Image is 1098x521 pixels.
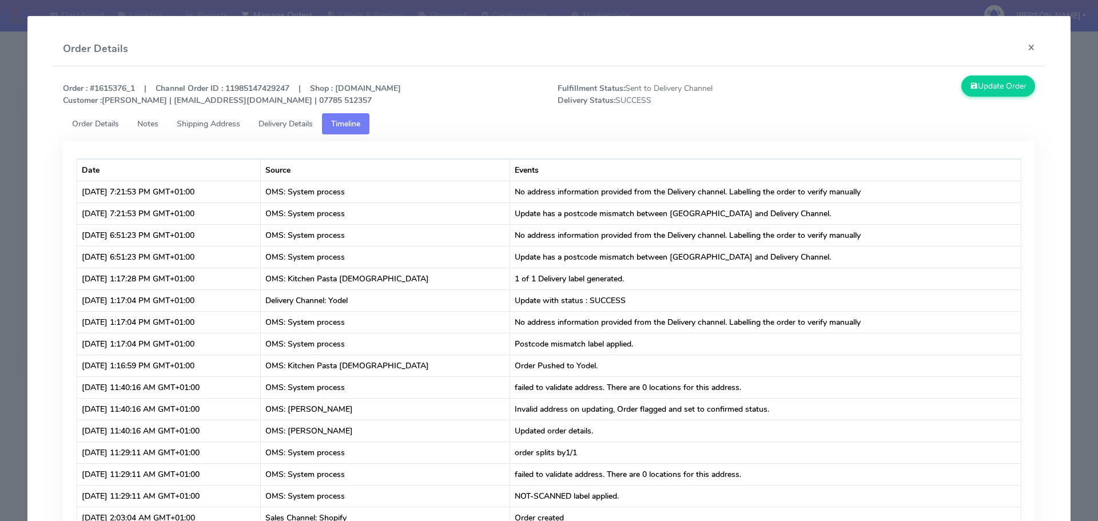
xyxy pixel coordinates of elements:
th: Source [261,159,510,181]
td: OMS: System process [261,202,510,224]
span: Notes [137,118,158,129]
td: failed to validate address. There are 0 locations for this address. [510,376,1021,398]
td: [DATE] 1:16:59 PM GMT+01:00 [77,355,261,376]
strong: Delivery Status: [558,95,615,106]
button: Close [1019,32,1044,62]
td: No address information provided from the Delivery channel. Labelling the order to verify manually [510,181,1021,202]
button: Update Order [961,75,1036,97]
td: OMS: System process [261,181,510,202]
h4: Order Details [63,41,128,57]
td: [DATE] 6:51:23 PM GMT+01:00 [77,224,261,246]
th: Date [77,159,261,181]
td: [DATE] 11:40:16 AM GMT+01:00 [77,398,261,420]
td: [DATE] 11:40:16 AM GMT+01:00 [77,420,261,442]
td: [DATE] 1:17:04 PM GMT+01:00 [77,289,261,311]
td: [DATE] 7:21:53 PM GMT+01:00 [77,202,261,224]
td: OMS: System process [261,442,510,463]
td: Updated order details. [510,420,1021,442]
td: order splits by1/1 [510,442,1021,463]
td: Postcode mismatch label applied. [510,333,1021,355]
td: [DATE] 11:29:11 AM GMT+01:00 [77,485,261,507]
strong: Fulfillment Status: [558,83,625,94]
td: [DATE] 11:29:11 AM GMT+01:00 [77,442,261,463]
td: No address information provided from the Delivery channel. Labelling the order to verify manually [510,224,1021,246]
td: [DATE] 1:17:04 PM GMT+01:00 [77,311,261,333]
td: Invalid address on updating, Order flagged and set to confirmed status. [510,398,1021,420]
td: [DATE] 11:29:11 AM GMT+01:00 [77,463,261,485]
td: Update has a postcode mismatch between [GEOGRAPHIC_DATA] and Delivery Channel. [510,202,1021,224]
td: OMS: System process [261,463,510,485]
span: Sent to Delivery Channel SUCCESS [549,82,797,106]
td: [DATE] 1:17:04 PM GMT+01:00 [77,333,261,355]
td: Update has a postcode mismatch between [GEOGRAPHIC_DATA] and Delivery Channel. [510,246,1021,268]
td: [DATE] 11:40:16 AM GMT+01:00 [77,376,261,398]
td: [DATE] 6:51:23 PM GMT+01:00 [77,246,261,268]
span: Timeline [331,118,360,129]
td: 1 of 1 Delivery label generated. [510,268,1021,289]
td: OMS: [PERSON_NAME] [261,398,510,420]
td: No address information provided from the Delivery channel. Labelling the order to verify manually [510,311,1021,333]
td: OMS: System process [261,376,510,398]
strong: Customer : [63,95,102,106]
td: [DATE] 1:17:28 PM GMT+01:00 [77,268,261,289]
td: OMS: Kitchen Pasta [DEMOGRAPHIC_DATA] [261,268,510,289]
td: OMS: System process [261,311,510,333]
td: OMS: System process [261,246,510,268]
td: OMS: Kitchen Pasta [DEMOGRAPHIC_DATA] [261,355,510,376]
td: Order Pushed to Yodel. [510,355,1021,376]
td: NOT-SCANNED label applied. [510,485,1021,507]
td: OMS: System process [261,485,510,507]
span: Delivery Details [258,118,313,129]
td: OMS: System process [261,224,510,246]
td: [DATE] 7:21:53 PM GMT+01:00 [77,181,261,202]
span: Order Details [72,118,119,129]
strong: Order : #1615376_1 | Channel Order ID : 11985147429247 | Shop : [DOMAIN_NAME] [PERSON_NAME] | [EM... [63,83,401,106]
th: Events [510,159,1021,181]
span: Shipping Address [177,118,240,129]
ul: Tabs [63,113,1036,134]
td: OMS: [PERSON_NAME] [261,420,510,442]
td: failed to validate address. There are 0 locations for this address. [510,463,1021,485]
td: Update with status : SUCCESS [510,289,1021,311]
td: OMS: System process [261,333,510,355]
td: Delivery Channel: Yodel [261,289,510,311]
